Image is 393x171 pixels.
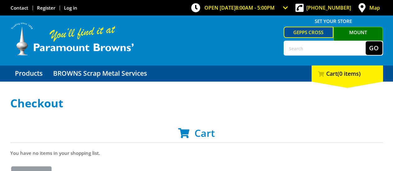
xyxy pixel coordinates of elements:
div: Cart [312,65,383,82]
p: You have no items in your shopping list. [10,149,383,157]
input: Search [284,41,366,55]
span: OPEN [DATE] [204,4,275,11]
button: Go [366,41,382,55]
span: 8:00am - 5:00pm [235,4,275,11]
span: Set your store [284,16,383,26]
a: Go to the Contact page [11,5,28,11]
span: Cart [194,126,215,140]
a: Mount [PERSON_NAME] [333,27,383,48]
h1: Checkout [10,97,383,110]
span: (0 items) [337,70,361,77]
a: Gepps Cross [284,27,333,38]
a: Log in [64,5,77,11]
a: Go to the registration page [37,5,55,11]
img: Paramount Browns' [10,22,135,56]
a: Go to the Products page [10,65,47,82]
a: Go to the BROWNS Scrap Metal Services page [48,65,152,82]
